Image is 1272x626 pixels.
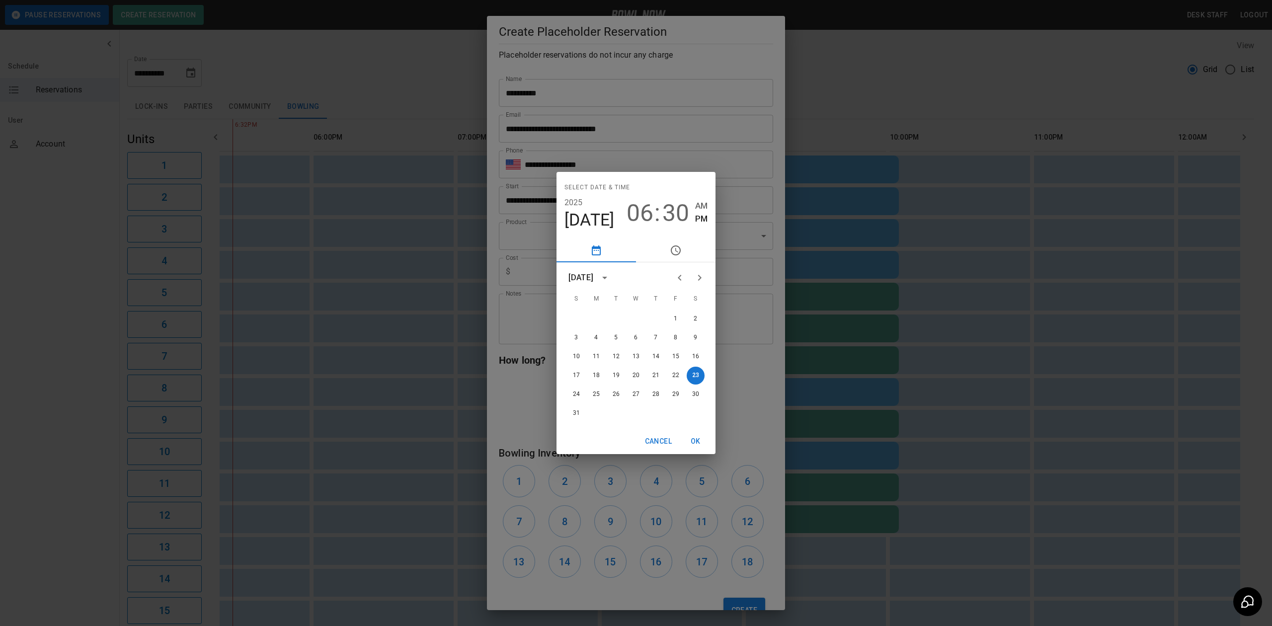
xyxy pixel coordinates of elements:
button: 25 [587,386,605,403]
span: Thursday [647,289,665,309]
button: 06 [627,199,653,227]
div: [DATE] [568,272,593,284]
span: Wednesday [627,289,645,309]
button: 4 [587,329,605,347]
button: calendar view is open, switch to year view [596,269,613,286]
span: Saturday [687,289,705,309]
button: pick time [636,238,715,262]
button: 7 [647,329,665,347]
button: PM [695,212,708,226]
button: 30 [662,199,689,227]
button: 21 [647,367,665,385]
button: 8 [667,329,685,347]
button: 2 [687,310,705,328]
button: 20 [627,367,645,385]
button: AM [695,199,708,213]
span: Friday [667,289,685,309]
button: 13 [627,348,645,366]
button: 16 [687,348,705,366]
button: 9 [687,329,705,347]
button: 10 [567,348,585,366]
button: 18 [587,367,605,385]
button: 19 [607,367,625,385]
button: 15 [667,348,685,366]
button: 31 [567,404,585,422]
button: 26 [607,386,625,403]
button: 30 [687,386,705,403]
button: Next month [690,268,710,288]
button: [DATE] [564,210,615,231]
button: OK [680,432,712,451]
button: 17 [567,367,585,385]
button: 29 [667,386,685,403]
button: 14 [647,348,665,366]
span: Tuesday [607,289,625,309]
span: Monday [587,289,605,309]
button: Previous month [670,268,690,288]
button: 11 [587,348,605,366]
button: 24 [567,386,585,403]
button: 3 [567,329,585,347]
button: 22 [667,367,685,385]
span: : [654,199,660,227]
button: 5 [607,329,625,347]
span: Select date & time [564,180,630,196]
button: 28 [647,386,665,403]
button: 1 [667,310,685,328]
button: pick date [556,238,636,262]
button: 2025 [564,196,583,210]
button: 23 [687,367,705,385]
button: 12 [607,348,625,366]
button: 27 [627,386,645,403]
button: 6 [627,329,645,347]
span: Sunday [567,289,585,309]
button: Cancel [641,432,676,451]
